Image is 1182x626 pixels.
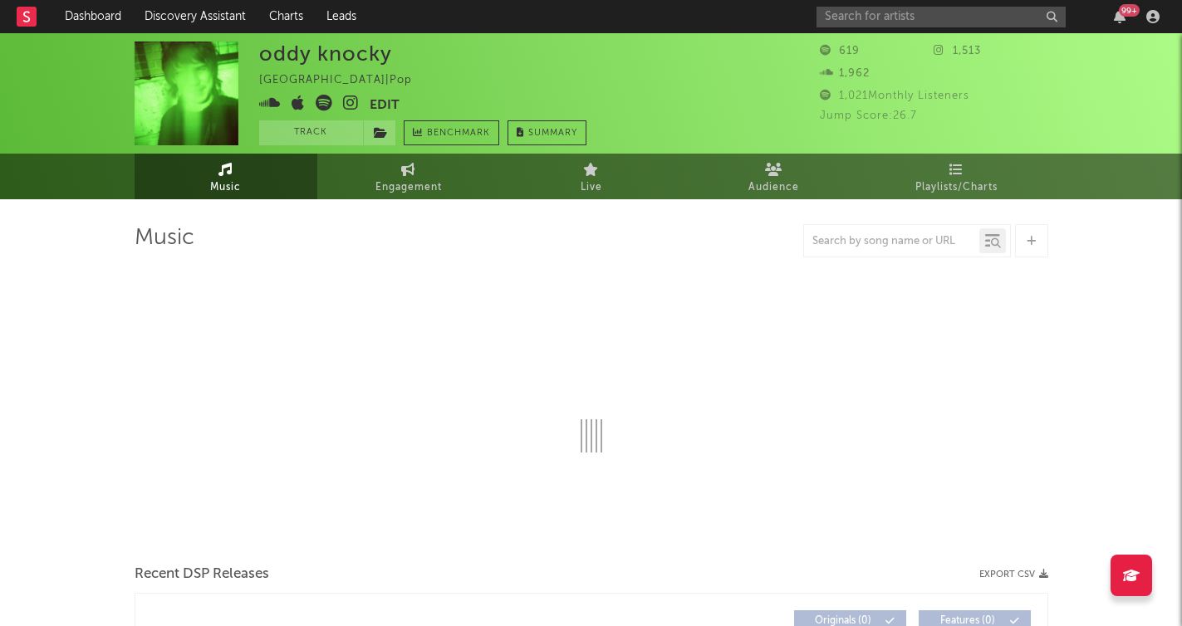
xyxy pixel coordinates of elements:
[259,71,431,90] div: [GEOGRAPHIC_DATA] | Pop
[929,616,1006,626] span: Features ( 0 )
[979,570,1048,580] button: Export CSV
[820,110,917,121] span: Jump Score: 26.7
[375,178,442,198] span: Engagement
[820,46,860,56] span: 619
[370,95,400,115] button: Edit
[820,90,969,101] span: 1,021 Monthly Listeners
[748,178,799,198] span: Audience
[581,178,602,198] span: Live
[817,7,1066,27] input: Search for artists
[934,46,981,56] span: 1,513
[317,154,500,199] a: Engagement
[683,154,866,199] a: Audience
[259,120,363,145] button: Track
[500,154,683,199] a: Live
[805,616,881,626] span: Originals ( 0 )
[135,154,317,199] a: Music
[804,235,979,248] input: Search by song name or URL
[528,129,577,138] span: Summary
[259,42,392,66] div: oddy knocky
[210,178,241,198] span: Music
[1119,4,1140,17] div: 99 +
[866,154,1048,199] a: Playlists/Charts
[135,565,269,584] span: Recent DSP Releases
[915,178,998,198] span: Playlists/Charts
[820,68,870,79] span: 1,962
[404,120,499,145] a: Benchmark
[508,120,586,145] button: Summary
[1114,10,1126,23] button: 99+
[427,124,490,144] span: Benchmark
